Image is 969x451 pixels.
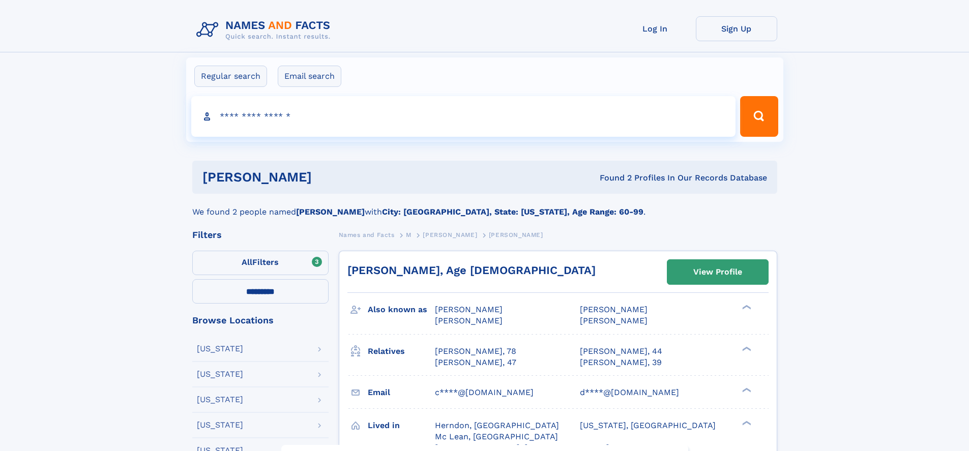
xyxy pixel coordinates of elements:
b: [PERSON_NAME] [296,207,365,217]
h1: [PERSON_NAME] [202,171,456,184]
a: Log In [614,16,696,41]
label: Regular search [194,66,267,87]
span: Mc Lean, [GEOGRAPHIC_DATA] [435,432,558,441]
span: [PERSON_NAME] [435,316,503,325]
div: ❯ [740,419,752,426]
a: M [406,228,412,241]
a: [PERSON_NAME], 39 [580,357,662,368]
a: [PERSON_NAME], Age [DEMOGRAPHIC_DATA] [347,264,596,277]
a: [PERSON_NAME], 78 [435,346,516,357]
div: Found 2 Profiles In Our Records Database [456,172,767,184]
b: City: [GEOGRAPHIC_DATA], State: [US_STATE], Age Range: 60-99 [382,207,643,217]
h3: Lived in [368,417,435,434]
div: [US_STATE] [197,396,243,404]
h3: Also known as [368,301,435,318]
div: ❯ [740,345,752,352]
button: Search Button [740,96,778,137]
div: We found 2 people named with . [192,194,777,218]
img: Logo Names and Facts [192,16,339,44]
span: [PERSON_NAME] [580,316,648,325]
span: [PERSON_NAME] [489,231,543,238]
input: search input [191,96,736,137]
a: [PERSON_NAME], 47 [435,357,516,368]
div: [US_STATE] [197,345,243,353]
span: [PERSON_NAME] [435,305,503,314]
a: Sign Up [696,16,777,41]
span: [US_STATE], [GEOGRAPHIC_DATA] [580,420,716,430]
a: View Profile [667,260,768,284]
span: All [242,257,252,267]
span: [PERSON_NAME] [580,305,648,314]
a: [PERSON_NAME], 44 [580,346,662,357]
div: Filters [192,230,329,239]
label: Email search [278,66,341,87]
div: View Profile [693,260,742,284]
div: ❯ [740,304,752,311]
a: [PERSON_NAME] [423,228,477,241]
label: Filters [192,251,329,275]
div: Browse Locations [192,316,329,325]
h3: Email [368,384,435,401]
div: ❯ [740,386,752,393]
span: M [406,231,412,238]
a: Names and Facts [339,228,395,241]
div: [US_STATE] [197,421,243,429]
span: [PERSON_NAME] [423,231,477,238]
h3: Relatives [368,343,435,360]
span: Herndon, [GEOGRAPHIC_DATA] [435,420,559,430]
div: [US_STATE] [197,370,243,378]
